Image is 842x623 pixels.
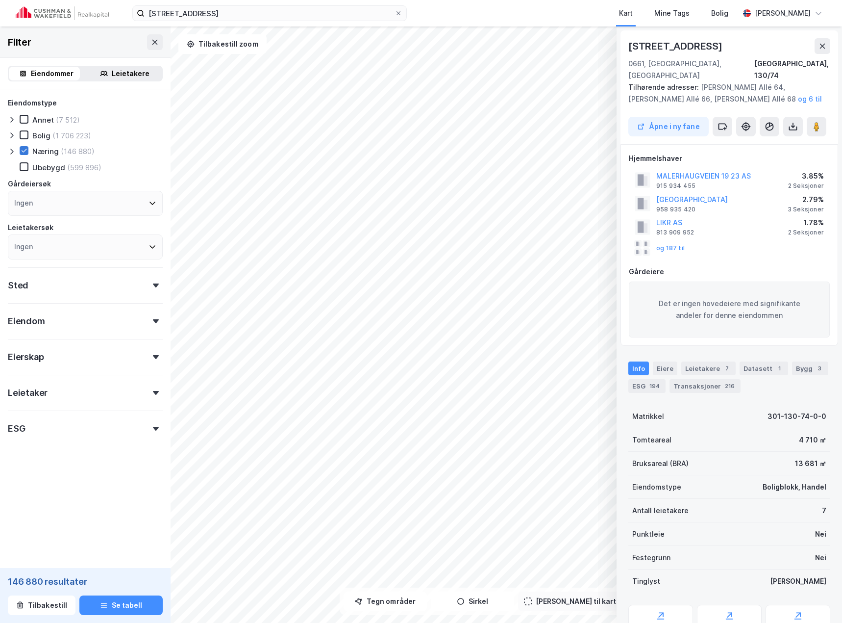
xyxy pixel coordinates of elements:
[112,68,149,79] div: Leietakere
[722,363,732,373] div: 7
[8,97,57,109] div: Eiendomstype
[632,458,689,469] div: Bruksareal (BRA)
[632,528,665,540] div: Punktleie
[656,206,695,213] div: 958 935 420
[822,505,826,517] div: 7
[32,131,50,140] div: Bolig
[8,222,53,234] div: Leietakersøk
[755,7,811,19] div: [PERSON_NAME]
[8,34,31,50] div: Filter
[178,34,267,54] button: Tilbakestill zoom
[629,266,830,278] div: Gårdeiere
[628,379,666,393] div: ESG
[67,163,101,172] div: (599 896)
[788,229,824,236] div: 2 Seksjoner
[815,363,824,373] div: 3
[619,7,633,19] div: Kart
[632,411,664,422] div: Matrikkel
[32,115,54,125] div: Annet
[32,163,65,172] div: Ubebygd
[8,596,75,615] button: Tilbakestill
[788,206,824,213] div: 3 Seksjoner
[669,379,741,393] div: Transaksjoner
[16,6,109,20] img: cushman-wakefield-realkapital-logo.202ea83816669bd177139c58696a8fa1.svg
[431,592,514,611] button: Sirkel
[145,6,395,21] input: Søk på adresse, matrikkel, gårdeiere, leietakere eller personer
[8,387,48,399] div: Leietaker
[793,576,842,623] iframe: Chat Widget
[632,552,670,564] div: Festegrunn
[770,575,826,587] div: [PERSON_NAME]
[793,576,842,623] div: Kontrollprogram for chat
[656,182,695,190] div: 915 934 455
[628,83,701,91] span: Tilhørende adresser:
[795,458,826,469] div: 13 681 ㎡
[629,153,830,164] div: Hjemmelshaver
[628,117,709,136] button: Åpne i ny fane
[8,178,51,190] div: Gårdeiersøk
[14,197,33,209] div: Ingen
[723,381,737,391] div: 216
[8,576,163,588] div: 146 880 resultater
[754,58,830,81] div: [GEOGRAPHIC_DATA], 130/74
[788,194,824,206] div: 2.79%
[656,229,694,236] div: 813 909 952
[14,241,33,253] div: Ingen
[788,170,824,182] div: 3.85%
[79,596,163,615] button: Se tabell
[629,282,830,337] div: Det er ingen hovedeiere med signifikante andeler for denne eiendommen
[768,411,826,422] div: 301-130-74-0-0
[52,131,91,140] div: (1 706 223)
[632,481,681,493] div: Eiendomstype
[763,481,826,493] div: Boligblokk, Handel
[628,58,754,81] div: 0661, [GEOGRAPHIC_DATA], [GEOGRAPHIC_DATA]
[536,596,640,607] div: [PERSON_NAME] til kartutsnitt
[344,592,427,611] button: Tegn områder
[681,362,736,375] div: Leietakere
[774,363,784,373] div: 1
[8,351,44,363] div: Eierskap
[32,147,59,156] div: Næring
[788,217,824,229] div: 1.78%
[647,381,662,391] div: 194
[740,362,788,375] div: Datasett
[654,7,690,19] div: Mine Tags
[8,280,28,291] div: Sted
[788,182,824,190] div: 2 Seksjoner
[632,434,671,446] div: Tomteareal
[31,68,74,79] div: Eiendommer
[628,81,822,105] div: [PERSON_NAME] Allé 64, [PERSON_NAME] Allé 66, [PERSON_NAME] Allé 68
[628,362,649,375] div: Info
[56,115,80,125] div: (7 512)
[8,423,25,435] div: ESG
[628,38,724,54] div: [STREET_ADDRESS]
[815,528,826,540] div: Nei
[632,575,660,587] div: Tinglyst
[653,362,677,375] div: Eiere
[632,505,689,517] div: Antall leietakere
[799,434,826,446] div: 4 710 ㎡
[61,147,95,156] div: (146 880)
[815,552,826,564] div: Nei
[8,315,45,327] div: Eiendom
[792,362,828,375] div: Bygg
[711,7,728,19] div: Bolig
